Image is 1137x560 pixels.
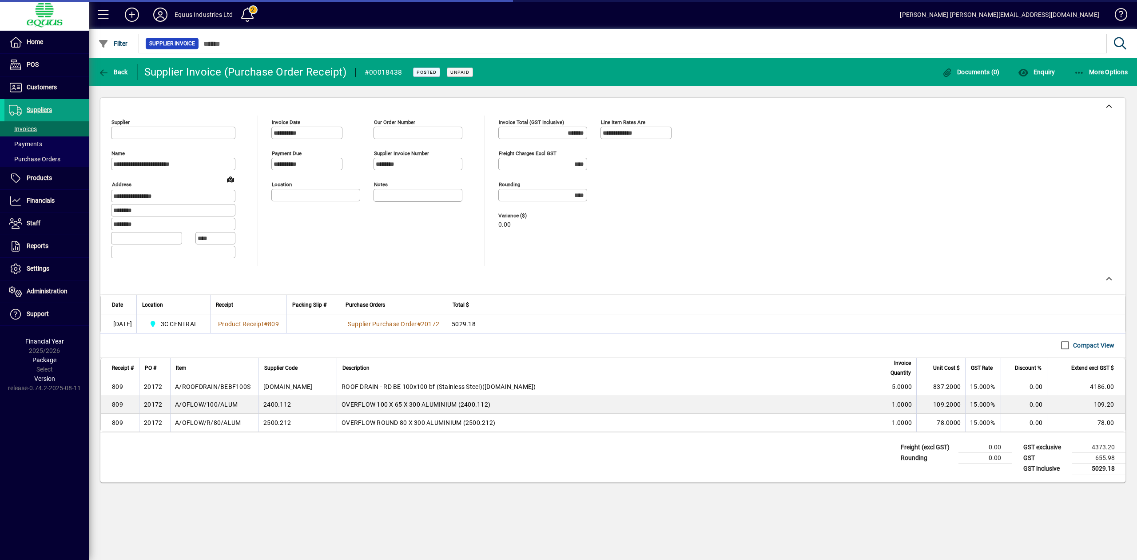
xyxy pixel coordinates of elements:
[498,213,552,219] span: Variance ($)
[4,167,89,189] a: Products
[881,378,916,396] td: 5.0000
[1047,414,1125,432] td: 78.00
[9,156,60,163] span: Purchase Orders
[900,8,1099,22] div: [PERSON_NAME] [PERSON_NAME][EMAIL_ADDRESS][DOMAIN_NAME]
[292,300,334,310] div: Packing Slip #
[374,119,415,125] mat-label: Our order number
[4,212,89,235] a: Staff
[499,119,564,125] mat-label: Invoice Total (GST inclusive)
[144,65,346,79] div: Supplier Invoice (Purchase Order Receipt)
[161,320,198,328] span: 3C CENTRAL
[96,64,130,80] button: Back
[965,396,1001,414] td: 15.000%
[453,300,469,310] span: Total $
[450,69,469,75] span: Unpaid
[27,38,43,45] span: Home
[216,300,233,310] span: Receipt
[101,414,139,432] td: 809
[342,363,370,373] span: Description
[113,320,132,328] span: [DATE]
[965,378,1001,396] td: 15.000%
[258,414,337,432] td: 2500.212
[4,280,89,303] a: Administration
[175,382,250,391] div: A/ROOFDRAIN/BEBF100S
[4,152,89,167] a: Purchase Orders
[887,358,911,378] span: Invoice Quantity
[958,442,1012,452] td: 0.00
[4,54,89,76] a: POS
[1072,452,1125,463] td: 655.98
[971,363,993,373] span: GST Rate
[111,150,125,156] mat-label: Name
[417,320,421,328] span: #
[112,363,134,373] span: Receipt #
[223,172,238,186] a: View on map
[4,76,89,99] a: Customers
[499,181,520,188] mat-label: Rounding
[453,300,1114,310] div: Total $
[101,396,139,414] td: 809
[27,242,48,249] span: Reports
[337,414,881,432] td: OVERFLOW ROUND 80 X 300 ALUMINIUM (2500.212)
[1072,64,1130,80] button: More Options
[139,396,170,414] td: 20172
[337,378,881,396] td: ROOF DRAIN - RD BE 100x100 bf (Stainless Steel)([DOMAIN_NAME])
[1072,442,1125,452] td: 4373.20
[417,69,437,75] span: Posted
[258,378,337,396] td: [DOMAIN_NAME]
[896,452,958,463] td: Rounding
[4,235,89,257] a: Reports
[292,300,326,310] span: Packing Slip #
[346,300,385,310] span: Purchase Orders
[916,414,965,432] td: 78.0000
[601,119,645,125] mat-label: Line item rates are
[112,300,123,310] span: Date
[139,414,170,432] td: 20172
[258,396,337,414] td: 2400.112
[264,363,298,373] span: Supplier Code
[27,174,52,181] span: Products
[27,197,55,204] span: Financials
[1047,378,1125,396] td: 4186.00
[25,338,64,345] span: Financial Year
[272,119,300,125] mat-label: Invoice date
[4,31,89,53] a: Home
[1071,341,1114,350] label: Compact View
[9,140,42,148] span: Payments
[881,414,916,432] td: 1.0000
[421,320,439,328] span: 20172
[98,68,128,76] span: Back
[96,36,130,52] button: Filter
[264,320,268,328] span: #
[4,303,89,325] a: Support
[27,220,40,227] span: Staff
[1001,414,1047,432] td: 0.00
[1047,396,1125,414] td: 109.20
[374,150,429,156] mat-label: Supplier invoice number
[27,265,49,272] span: Settings
[89,64,138,80] app-page-header-button: Back
[365,65,402,80] div: #00018438
[175,400,238,409] div: A/OFLOW/100/ALUM
[111,119,130,125] mat-label: Supplier
[916,378,965,396] td: 837.2000
[272,150,302,156] mat-label: Payment due
[374,181,388,188] mat-label: Notes
[175,8,233,22] div: Equus Industries Ltd
[1001,396,1047,414] td: 0.00
[218,320,264,328] span: Product Receipt
[348,320,417,328] span: Supplier Purchase Order
[215,319,282,329] a: Product Receipt#809
[145,363,156,373] span: PO #
[216,300,281,310] div: Receipt
[1074,68,1128,76] span: More Options
[27,84,57,91] span: Customers
[958,452,1012,463] td: 0.00
[933,363,960,373] span: Unit Cost $
[1071,363,1114,373] span: Extend excl GST $
[176,363,187,373] span: Item
[4,190,89,212] a: Financials
[142,300,163,310] span: Location
[1016,64,1057,80] button: Enquiry
[34,375,55,382] span: Version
